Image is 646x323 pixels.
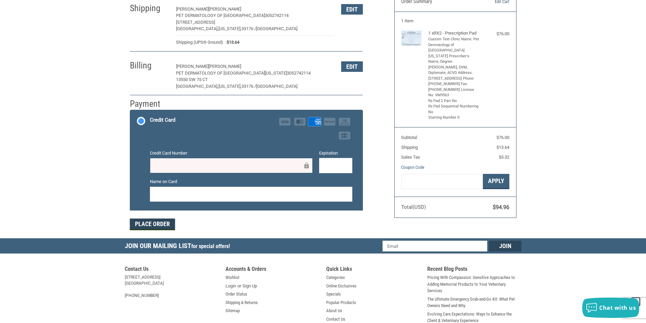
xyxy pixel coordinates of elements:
a: Order Status [226,291,247,298]
h5: Recent Blog Posts [427,266,522,274]
address: [STREET_ADDRESS] [GEOGRAPHIC_DATA] [PHONE_NUMBER] [125,274,219,299]
h5: Quick Links [326,266,420,274]
input: Join [489,241,522,251]
a: Sitemap [226,307,240,314]
button: Edit [341,4,363,15]
li: Rx Pad Sequential Numbering No [428,104,481,115]
span: Chat with us [599,304,636,311]
input: Gift Certificate or Coupon Code [401,174,483,189]
a: The Ultimate Emergency Grab-and-Go Kit: What Pet Owners Need and Why [427,296,522,309]
label: Name on Card [150,178,352,185]
h5: Join Our Mailing List [125,238,233,256]
span: $76.00 [496,135,509,140]
span: 3052742114 [287,70,311,76]
span: $94.96 [493,204,509,210]
span: Total (USD) [401,204,426,210]
span: [PERSON_NAME] [209,64,241,69]
h4: 1 x RX2 - Prescription Pad [428,31,481,36]
span: or [233,283,245,289]
button: Place Order [130,219,175,230]
h2: Billing [130,60,170,71]
span: 3052742114 [265,13,289,18]
span: for special offers! [191,243,230,249]
span: [STREET_ADDRESS] [176,20,215,25]
span: [GEOGRAPHIC_DATA], [176,84,218,89]
label: Credit Card Number [150,150,313,157]
span: 33176 / [241,26,256,31]
span: Shipping (UPS® Ground) [176,39,223,46]
a: Login [226,283,236,289]
span: PET DERMATOLOGY OF [GEOGRAPHIC_DATA][US_STATE] [176,70,287,76]
label: Expiration [319,150,352,157]
span: [PERSON_NAME] [176,6,209,12]
span: Shipping [401,145,418,150]
span: [GEOGRAPHIC_DATA] [256,84,297,89]
a: Specials [326,291,341,298]
span: $13.64 [496,145,509,150]
span: $13.64 [223,39,239,46]
a: About Us [326,307,342,314]
a: Contact Us [326,316,345,323]
button: Chat with us [582,298,639,318]
a: Categories [326,274,345,281]
div: Credit Card [150,115,175,126]
a: Online Exclusives [326,283,356,289]
h5: Accounts & Orders [226,266,320,274]
a: Shipping & Returns [226,299,258,306]
h5: Contact Us [125,266,219,274]
span: 33176 / [241,84,256,89]
a: Sign Up [242,283,257,289]
span: [PERSON_NAME] [209,6,241,12]
span: 13550 SW 75 CT [176,77,208,82]
span: [GEOGRAPHIC_DATA], [176,26,218,31]
button: Edit [341,61,363,72]
li: Rx Pad 2 Part No [428,98,481,104]
input: Email [383,241,487,251]
li: Custom Text Clinic Name: Pet Dermatology of [GEOGRAPHIC_DATA][US_STATE] Prescriber's Name, Degree... [428,37,481,98]
a: Popular Products [326,299,356,306]
a: Pricing With Compassion: Sensitive Approaches to Adding Memorial Products to Your Veterinary Serv... [427,274,522,294]
a: Wishlist [226,274,239,281]
button: Apply [483,174,509,189]
span: PET DERMATOLOGY OF [GEOGRAPHIC_DATA] [176,13,265,18]
span: [PERSON_NAME] [176,64,209,69]
span: Sales Tax [401,155,420,160]
a: Coupon Code [401,165,424,170]
h2: Shipping [130,3,170,14]
span: [US_STATE], [218,84,241,89]
h2: Payment [130,98,170,109]
span: Subtotal [401,135,417,140]
span: $5.32 [499,155,509,160]
span: [GEOGRAPHIC_DATA] [256,26,297,31]
li: Starting Number 0 [428,115,481,121]
span: [US_STATE], [218,26,241,31]
div: $76.00 [482,31,509,37]
h3: 1 Item [401,18,509,24]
